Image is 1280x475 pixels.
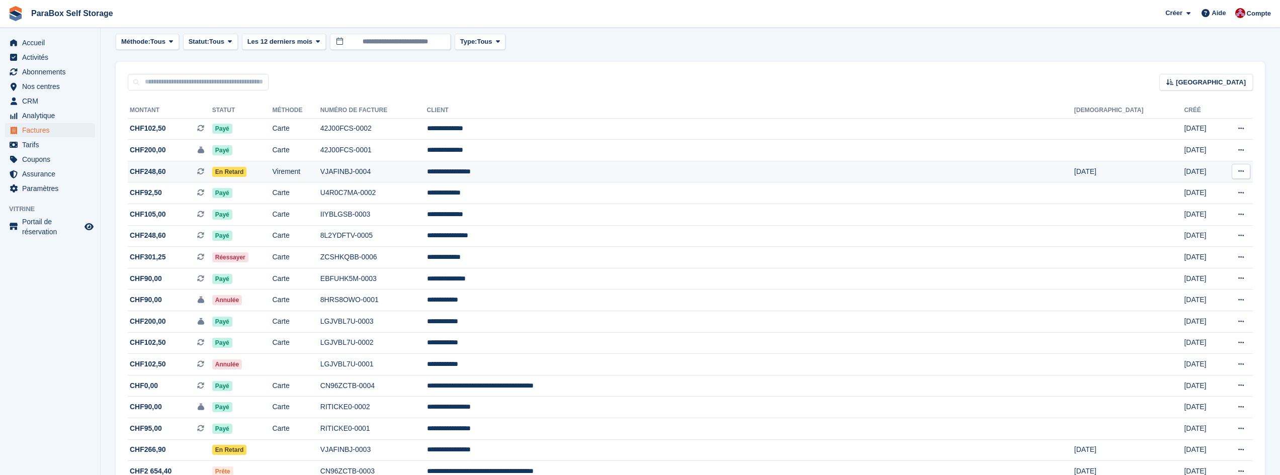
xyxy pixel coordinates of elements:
[130,316,166,327] span: CHF200,00
[455,34,506,50] button: Type: Tous
[212,231,232,241] span: Payé
[5,109,95,123] a: menu
[150,37,165,47] span: Tous
[320,182,427,204] td: U4R0C7MA-0002
[272,140,320,161] td: Carte
[1176,77,1246,87] span: [GEOGRAPHIC_DATA]
[1184,225,1219,247] td: [DATE]
[242,34,326,50] button: Les 12 derniers mois
[9,204,100,214] span: Vitrine
[1074,161,1184,182] td: [DATE]
[320,140,427,161] td: 42J00FCS-0001
[1184,140,1219,161] td: [DATE]
[272,118,320,140] td: Carte
[130,209,166,220] span: CHF105,00
[1184,311,1219,333] td: [DATE]
[1184,103,1219,119] th: Créé
[212,295,242,305] span: Annulée
[22,65,82,79] span: Abonnements
[22,109,82,123] span: Analytique
[22,79,82,93] span: Nos centres
[5,50,95,64] a: menu
[272,182,320,204] td: Carte
[320,418,427,440] td: RITICKE0-0001
[5,138,95,152] a: menu
[1184,332,1219,354] td: [DATE]
[121,37,150,47] span: Méthode:
[130,230,166,241] span: CHF248,60
[320,332,427,354] td: LGJVBL7U-0002
[183,34,238,50] button: Statut: Tous
[130,273,162,284] span: CHF90,00
[212,402,232,412] span: Payé
[320,161,427,182] td: VJAFINBJ-0004
[272,161,320,182] td: Virement
[22,217,82,237] span: Portail de réservation
[1235,8,1245,18] img: Yan Grandjean
[212,145,232,155] span: Payé
[116,34,179,50] button: Méthode: Tous
[212,188,232,198] span: Payé
[5,79,95,93] a: menu
[320,103,427,119] th: Numéro de facture
[272,204,320,226] td: Carte
[22,50,82,64] span: Activités
[320,268,427,290] td: EBFUHK5M-0003
[320,397,427,418] td: RITICKE0-0002
[5,181,95,196] a: menu
[272,375,320,397] td: Carte
[130,359,166,369] span: CHF102,50
[320,247,427,268] td: ZCSHKQBB-0006
[320,439,427,461] td: VJAFINBJ-0003
[130,166,166,177] span: CHF248,60
[8,6,23,21] img: stora-icon-8386f47178a22dfd0bd8f6a31ec36ba5ce8667c1dd55bd0f319d3a0aa187defe.svg
[22,94,82,108] span: CRM
[1184,375,1219,397] td: [DATE]
[320,290,427,311] td: 8HRS8OWO-0001
[212,424,232,434] span: Payé
[272,103,320,119] th: Méthode
[272,311,320,333] td: Carte
[1074,103,1184,119] th: [DEMOGRAPHIC_DATA]
[272,332,320,354] td: Carte
[1212,8,1226,18] span: Aide
[1184,204,1219,226] td: [DATE]
[22,123,82,137] span: Factures
[272,225,320,247] td: Carte
[247,37,312,47] span: Les 12 derniers mois
[1184,247,1219,268] td: [DATE]
[212,338,232,348] span: Payé
[22,167,82,181] span: Assurance
[272,247,320,268] td: Carte
[212,381,232,391] span: Payé
[5,65,95,79] a: menu
[212,252,248,262] span: Réessayer
[5,36,95,50] a: menu
[460,37,477,47] span: Type:
[22,138,82,152] span: Tarifs
[130,145,166,155] span: CHF200,00
[130,444,166,455] span: CHF266,90
[1184,397,1219,418] td: [DATE]
[5,217,95,237] a: menu
[130,381,158,391] span: CHF0,00
[130,402,162,412] span: CHF90,00
[130,423,162,434] span: CHF95,00
[212,124,232,134] span: Payé
[212,103,273,119] th: Statut
[212,359,242,369] span: Annulée
[1184,418,1219,440] td: [DATE]
[130,252,166,262] span: CHF301,25
[130,295,162,305] span: CHF90,00
[212,445,247,455] span: En retard
[1247,9,1271,19] span: Compte
[1184,161,1219,182] td: [DATE]
[1165,8,1182,18] span: Créer
[5,167,95,181] a: menu
[130,337,166,348] span: CHF102,50
[22,181,82,196] span: Paramètres
[189,37,209,47] span: Statut:
[272,397,320,418] td: Carte
[5,152,95,166] a: menu
[22,152,82,166] span: Coupons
